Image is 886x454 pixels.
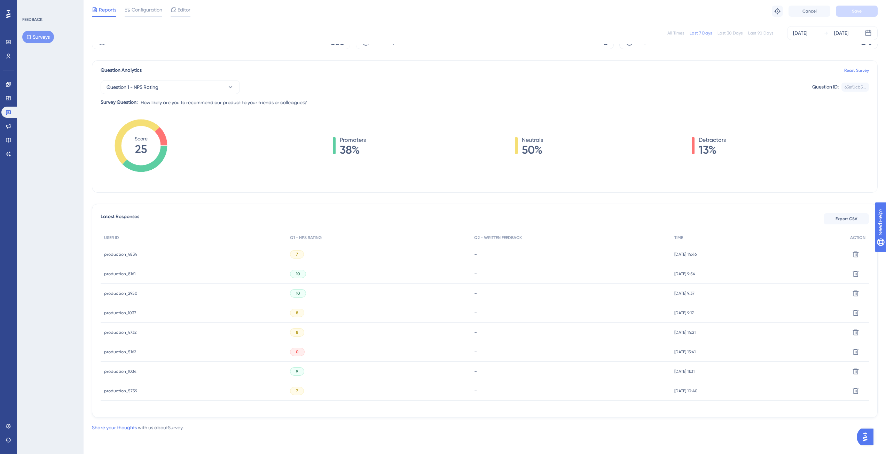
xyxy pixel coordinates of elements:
div: - [474,329,667,336]
div: - [474,387,667,394]
span: Question Analytics [101,66,142,75]
span: [DATE] 14:21 [674,330,696,335]
span: Q1 - NPS RATING [290,235,322,240]
span: production_4732 [104,330,136,335]
span: Detractors [699,136,726,144]
span: Cancel [802,8,817,14]
div: with us about Survey . [92,423,183,432]
span: 8 [296,330,298,335]
span: 10 [296,271,300,277]
span: Configuration [132,6,162,14]
span: 50% [522,144,543,155]
span: Question 1 - NPS Rating [107,83,158,91]
span: production_4834 [104,252,137,257]
div: - [474,290,667,297]
span: Need Help? [16,2,44,10]
span: production_2950 [104,291,138,296]
span: production_1037 [104,310,136,316]
span: USER ID [104,235,119,240]
span: 38% [340,144,366,155]
span: [DATE] 9:37 [674,291,695,296]
span: 9 [296,369,298,374]
div: 65ef0cb5... [845,84,866,90]
span: [DATE] 9:54 [674,271,695,277]
div: - [474,348,667,355]
div: All Times [667,30,684,36]
span: [DATE] 10:40 [674,388,698,394]
div: Last 30 Days [718,30,743,36]
div: Question ID: [812,83,839,92]
span: 7 [296,388,298,394]
button: Surveys [22,31,54,43]
button: Cancel [789,6,830,17]
button: Question 1 - NPS Rating [101,80,240,94]
span: Editor [178,6,190,14]
div: - [474,251,667,257]
span: production_5162 [104,349,136,355]
span: Export CSV [836,216,857,222]
div: [DATE] [793,29,807,37]
iframe: UserGuiding AI Assistant Launcher [857,426,878,447]
span: Promoters [340,136,366,144]
span: [DATE] 13:41 [674,349,696,355]
div: - [474,309,667,316]
tspan: Score [135,136,148,141]
button: Export CSV [824,213,869,224]
span: How likely are you to recommend our product to your friends or colleagues? [141,98,307,107]
a: Share your thoughts [92,425,137,430]
span: 7 [296,252,298,257]
tspan: 25 [135,143,147,156]
span: 0 [296,349,299,355]
span: 8 [296,310,298,316]
button: Save [836,6,878,17]
div: - [474,368,667,375]
span: [DATE] 14:46 [674,252,697,257]
span: ACTION [850,235,865,240]
div: - [474,270,667,277]
span: [DATE] 11:31 [674,369,695,374]
span: Reports [99,6,116,14]
div: FEEDBACK [22,17,42,22]
span: Neutrals [522,136,543,144]
span: production_5759 [104,388,137,394]
div: [DATE] [834,29,848,37]
span: production_1034 [104,369,136,374]
div: Last 90 Days [748,30,773,36]
span: production_8161 [104,271,135,277]
span: TIME [674,235,683,240]
div: Last 7 Days [690,30,712,36]
span: [DATE] 9:17 [674,310,694,316]
span: 13% [699,144,726,155]
span: Q2 - WRITTEN FEEDBACK [474,235,522,240]
div: Survey Question: [101,98,138,107]
span: 10 [296,291,300,296]
span: Latest Responses [101,213,139,225]
a: Reset Survey [844,68,869,73]
span: Save [852,8,862,14]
